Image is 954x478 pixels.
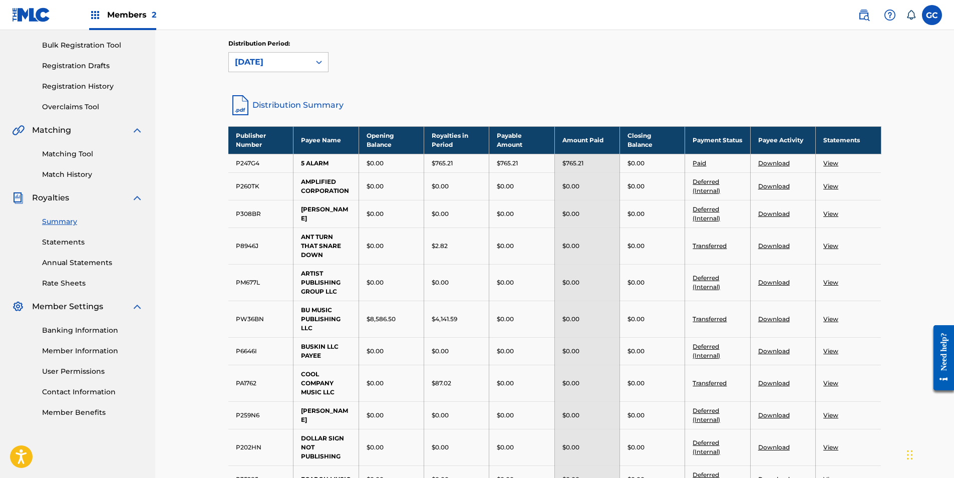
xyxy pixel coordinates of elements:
p: $0.00 [627,411,645,420]
td: AMPLIFIED CORPORATION [293,172,359,200]
a: View [823,159,838,167]
a: View [823,315,838,323]
a: Statements [42,237,143,248]
td: [PERSON_NAME] [293,200,359,227]
p: $0.00 [497,242,514,251]
a: View [823,379,838,387]
p: $0.00 [627,347,645,356]
a: Download [758,347,790,355]
div: Drag [907,440,913,470]
div: [DATE] [235,56,304,68]
img: expand [131,124,143,136]
a: Member Information [42,346,143,356]
th: Publisher Number [228,126,293,154]
a: Overclaims Tool [42,102,143,112]
a: Distribution Summary [228,93,881,117]
a: Annual Statements [42,258,143,268]
td: [PERSON_NAME] [293,401,359,429]
p: $0.00 [627,379,645,388]
td: P308BR [228,200,293,227]
p: $0.00 [562,278,579,287]
a: Download [758,182,790,190]
img: Royalties [12,192,24,204]
p: $0.00 [627,443,645,452]
iframe: Chat Widget [904,430,954,478]
a: Deferred (Internal) [693,343,720,359]
p: $0.00 [627,315,645,324]
a: View [823,279,838,286]
p: $0.00 [432,347,449,356]
p: $0.00 [367,159,384,168]
img: expand [131,301,143,313]
td: COOL COMPANY MUSIC LLC [293,365,359,401]
p: $0.00 [627,182,645,191]
span: Matching [32,124,71,136]
a: View [823,411,838,419]
td: BU MUSIC PUBLISHING LLC [293,301,359,337]
a: Download [758,242,790,250]
p: $0.00 [432,443,449,452]
a: View [823,347,838,355]
p: $0.00 [627,209,645,218]
p: $0.00 [367,278,384,287]
p: $4,141.59 [432,315,457,324]
p: $0.00 [367,379,384,388]
a: Member Benefits [42,407,143,418]
th: Payable Amount [489,126,554,154]
td: PM677L [228,264,293,301]
p: $0.00 [562,182,579,191]
img: MLC Logo [12,8,51,22]
td: P6646I [228,337,293,365]
p: $0.00 [497,209,514,218]
img: search [858,9,870,21]
a: Paid [693,159,706,167]
a: Deferred (Internal) [693,205,720,222]
th: Payment Status [685,126,750,154]
span: Member Settings [32,301,103,313]
p: $765.21 [497,159,518,168]
td: P247G4 [228,154,293,172]
p: $765.21 [432,159,453,168]
p: $0.00 [367,182,384,191]
p: $0.00 [497,379,514,388]
td: BUSKIN LLC PAYEE [293,337,359,365]
a: Summary [42,216,143,227]
div: Help [880,5,900,25]
td: P8946J [228,227,293,264]
a: Download [758,315,790,323]
a: Public Search [854,5,874,25]
a: Registration History [42,81,143,92]
td: P259N6 [228,401,293,429]
td: PW36BN [228,301,293,337]
p: $0.00 [562,379,579,388]
p: $0.00 [367,209,384,218]
p: $0.00 [497,347,514,356]
p: $0.00 [562,315,579,324]
p: $0.00 [432,411,449,420]
p: $0.00 [367,411,384,420]
a: User Permissions [42,366,143,377]
p: $0.00 [497,443,514,452]
a: View [823,443,838,451]
span: 2 [152,10,156,20]
a: Deferred (Internal) [693,407,720,423]
a: Download [758,279,790,286]
a: Rate Sheets [42,278,143,289]
p: $2.82 [432,242,448,251]
img: distribution-summary-pdf [228,93,252,117]
img: Top Rightsholders [89,9,101,21]
p: $0.00 [432,209,449,218]
a: Deferred (Internal) [693,178,720,194]
p: $87.02 [432,379,451,388]
p: $0.00 [497,182,514,191]
img: Member Settings [12,301,24,313]
p: $0.00 [432,182,449,191]
p: $0.00 [627,278,645,287]
p: $0.00 [497,315,514,324]
img: Matching [12,124,25,136]
a: Banking Information [42,325,143,336]
p: $8,586.50 [367,315,396,324]
a: View [823,210,838,217]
